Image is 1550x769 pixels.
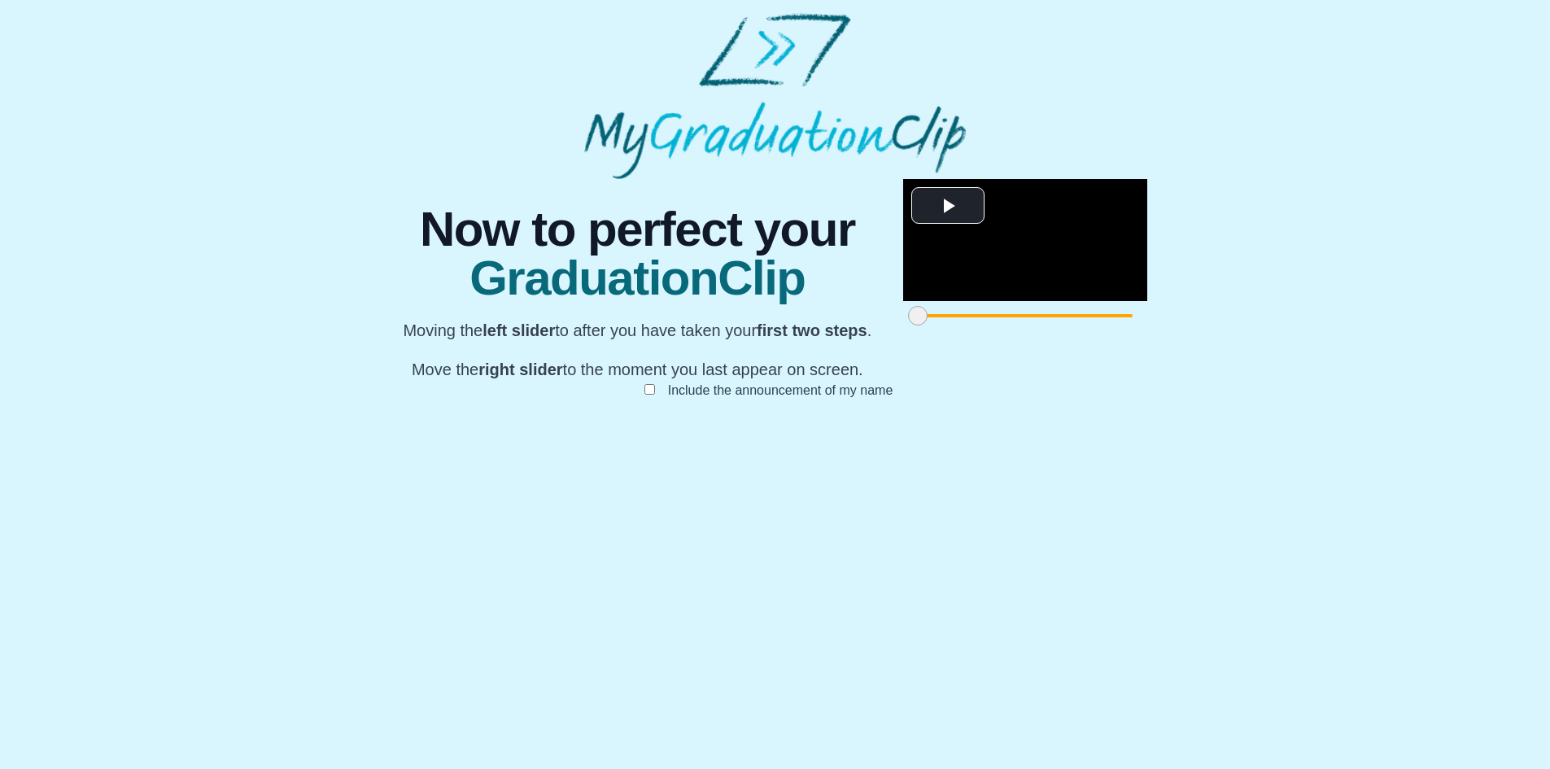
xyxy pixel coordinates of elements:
[403,319,871,342] p: Moving the to after you have taken your .
[403,254,871,303] span: GraduationClip
[655,377,906,404] label: Include the announcement of my name
[482,321,555,339] b: left slider
[903,179,1147,301] div: Video Player
[584,13,965,179] img: MyGraduationClip
[403,358,871,381] p: Move the to the moment you last appear on screen.
[757,321,867,339] b: first two steps
[403,205,871,254] span: Now to perfect your
[911,187,985,224] button: Play Video
[478,360,562,378] b: right slider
